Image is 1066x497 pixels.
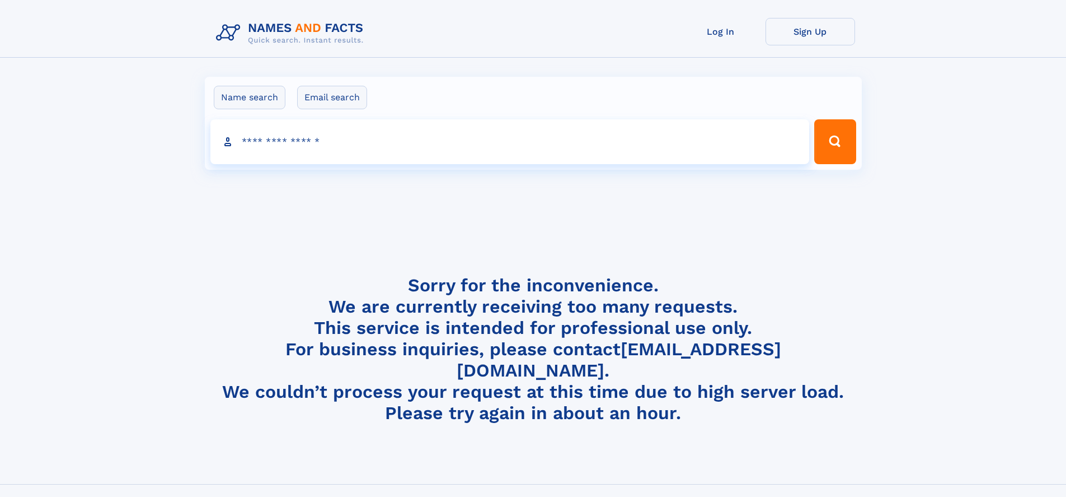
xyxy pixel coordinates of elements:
[814,119,856,164] button: Search Button
[297,86,367,109] label: Email search
[212,275,855,424] h4: Sorry for the inconvenience. We are currently receiving too many requests. This service is intend...
[214,86,285,109] label: Name search
[766,18,855,45] a: Sign Up
[457,338,781,381] a: [EMAIL_ADDRESS][DOMAIN_NAME]
[210,119,810,164] input: search input
[676,18,766,45] a: Log In
[212,18,373,48] img: Logo Names and Facts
